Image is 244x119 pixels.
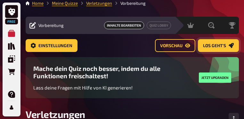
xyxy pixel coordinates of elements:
span: Los geht's [203,44,226,48]
button: Los geht's [198,39,239,52]
a: Home [32,1,44,6]
span: Vorbereitung [38,23,64,28]
h3: Mache dein Quiz noch besser, indem du alle Funktionen freischaltest! [33,65,194,80]
span: Vorschau [160,44,183,48]
span: Lass deine Fragen mit Hilfe von KI generieren! [33,85,133,90]
button: Jetzt upgraden [199,72,231,83]
button: Vorschau [155,39,195,52]
span: Free [6,20,17,23]
a: Verletzungen [86,1,112,6]
span: Einstellungen [38,44,72,48]
button: Quiz Lobby [147,21,171,29]
button: Einstellungen [26,39,77,52]
a: Inhalte Bearbeiten [104,21,144,29]
a: Meine Quizze [52,1,78,6]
